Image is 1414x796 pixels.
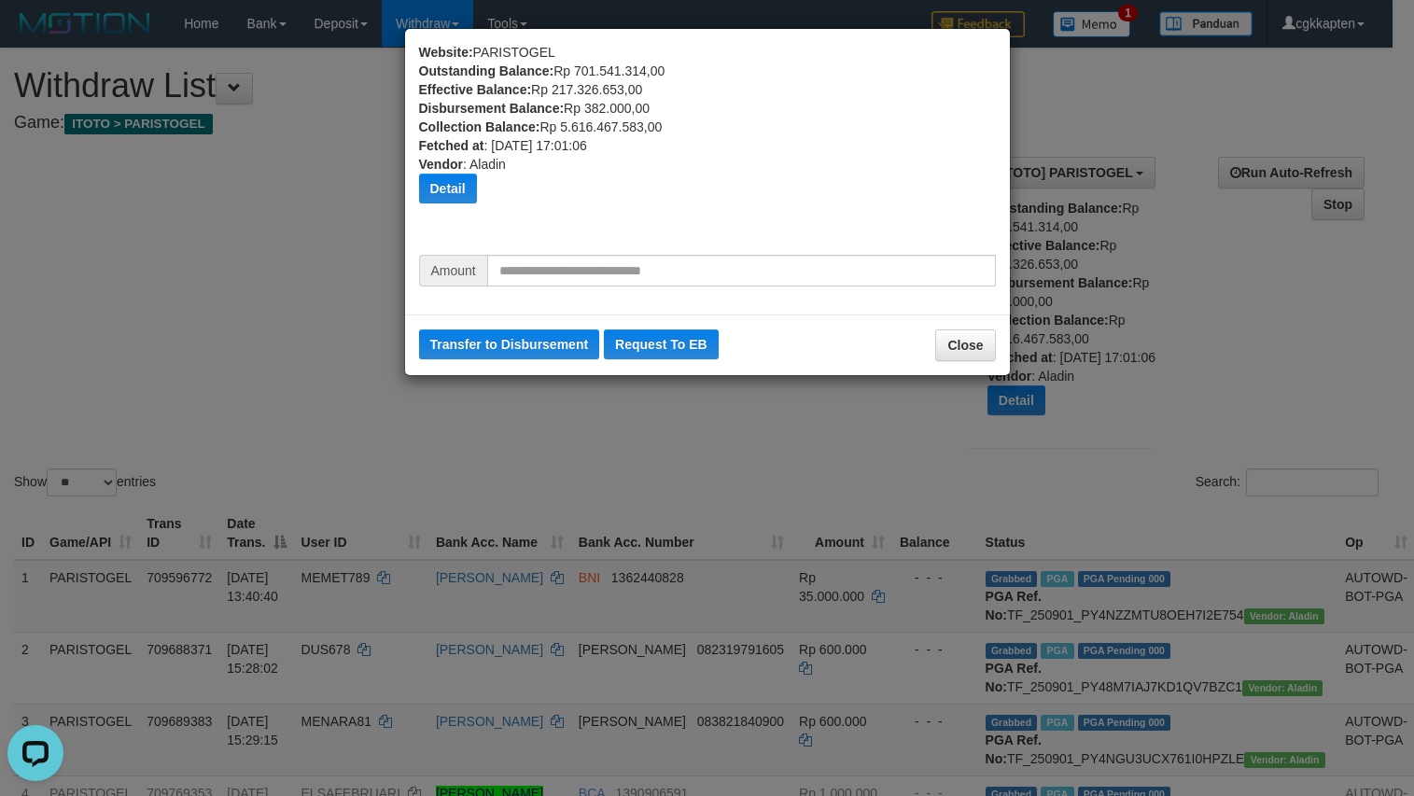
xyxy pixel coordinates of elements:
[419,138,484,153] b: Fetched at
[419,255,487,286] span: Amount
[419,329,600,359] button: Transfer to Disbursement
[419,63,554,78] b: Outstanding Balance:
[419,82,532,97] b: Effective Balance:
[419,101,565,116] b: Disbursement Balance:
[935,329,995,361] button: Close
[419,119,540,134] b: Collection Balance:
[7,7,63,63] button: Open LiveChat chat widget
[604,329,719,359] button: Request To EB
[419,45,473,60] b: Website:
[419,157,463,172] b: Vendor
[419,174,477,203] button: Detail
[419,43,996,255] div: PARISTOGEL Rp 701.541.314,00 Rp 217.326.653,00 Rp 382.000,00 Rp 5.616.467.583,00 : [DATE] 17:01:0...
